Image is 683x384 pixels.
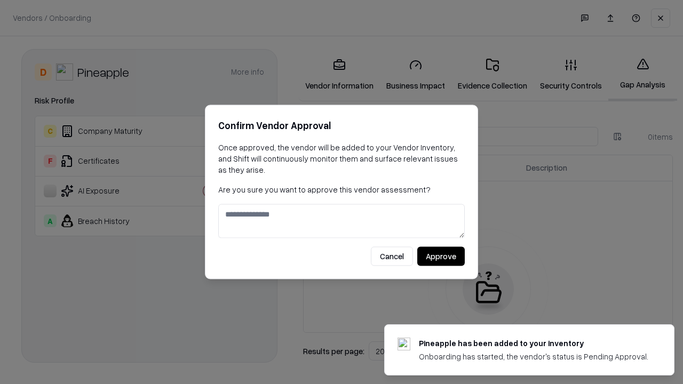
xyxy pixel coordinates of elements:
button: Cancel [371,247,413,266]
button: Approve [417,247,465,266]
p: Once approved, the vendor will be added to your Vendor Inventory, and Shift will continuously mon... [218,142,465,175]
p: Are you sure you want to approve this vendor assessment? [218,184,465,195]
img: pineappleenergy.com [398,338,410,350]
h2: Confirm Vendor Approval [218,118,465,133]
div: Pineapple has been added to your inventory [419,338,648,349]
div: Onboarding has started, the vendor's status is Pending Approval. [419,351,648,362]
